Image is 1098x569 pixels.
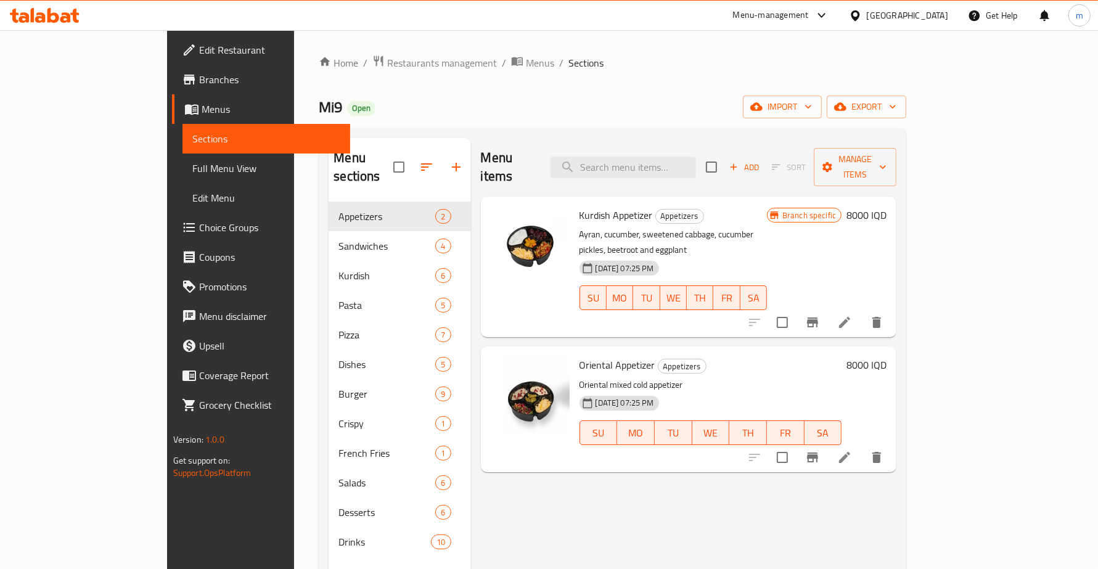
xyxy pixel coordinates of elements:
[837,315,852,330] a: Edit menu item
[172,213,350,242] a: Choice Groups
[172,272,350,301] a: Promotions
[809,424,837,442] span: SA
[338,416,435,431] div: Crispy
[338,534,431,549] div: Drinks
[656,209,703,223] span: Appetizers
[436,418,450,430] span: 1
[772,424,800,442] span: FR
[436,329,450,341] span: 7
[862,308,891,337] button: delete
[814,148,896,186] button: Manage items
[687,285,713,310] button: TH
[827,96,906,118] button: export
[372,55,497,71] a: Restaurants management
[435,239,451,253] div: items
[580,420,618,445] button: SU
[338,209,435,224] span: Appetizers
[798,443,827,472] button: Branch-specific-item
[658,359,707,374] div: Appetizers
[699,154,724,180] span: Select section
[617,420,655,445] button: MO
[692,420,730,445] button: WE
[491,207,570,285] img: Kurdish Appetizer
[338,446,435,461] div: French Fries
[526,55,554,70] span: Menus
[436,211,450,223] span: 2
[805,420,842,445] button: SA
[559,55,563,70] li: /
[862,443,891,472] button: delete
[329,497,470,527] div: Desserts6
[182,124,350,154] a: Sections
[436,270,450,282] span: 6
[491,356,570,435] img: Oriental Appetizer
[436,240,450,252] span: 4
[199,250,340,264] span: Coupons
[192,161,340,176] span: Full Menu View
[431,534,451,549] div: items
[338,268,435,283] span: Kurdish
[329,468,470,497] div: Salads6
[837,99,896,115] span: export
[713,285,740,310] button: FR
[660,424,687,442] span: TU
[338,387,435,401] span: Burger
[658,359,706,374] span: Appetizers
[633,285,660,310] button: TU
[338,475,435,490] span: Salads
[435,475,451,490] div: items
[172,35,350,65] a: Edit Restaurant
[338,505,435,520] span: Desserts
[199,279,340,294] span: Promotions
[199,309,340,324] span: Menu disclaimer
[846,207,887,224] h6: 8000 IQD
[182,154,350,183] a: Full Menu View
[172,94,350,124] a: Menus
[329,350,470,379] div: Dishes5
[767,420,805,445] button: FR
[435,327,451,342] div: items
[660,285,687,310] button: WE
[441,152,471,182] button: Add section
[172,301,350,331] a: Menu disclaimer
[172,65,350,94] a: Branches
[798,308,827,337] button: Branch-specific-item
[655,209,704,224] div: Appetizers
[481,149,536,186] h2: Menu items
[436,359,450,370] span: 5
[202,102,340,117] span: Menus
[591,397,659,409] span: [DATE] 07:25 PM
[338,357,435,372] span: Dishes
[591,263,659,274] span: [DATE] 07:25 PM
[435,416,451,431] div: items
[777,210,841,221] span: Branch specific
[173,452,230,469] span: Get support on:
[329,261,470,290] div: Kurdish6
[638,289,655,307] span: TU
[436,507,450,518] span: 6
[607,285,633,310] button: MO
[743,96,822,118] button: import
[386,154,412,180] span: Select all sections
[436,477,450,489] span: 6
[846,356,887,374] h6: 8000 IQD
[199,338,340,353] span: Upsell
[338,298,435,313] span: Pasta
[329,197,470,562] nav: Menu sections
[435,446,451,461] div: items
[551,157,696,178] input: search
[319,55,906,71] nav: breadcrumb
[338,239,435,253] span: Sandwiches
[387,55,497,70] span: Restaurants management
[612,289,628,307] span: MO
[329,202,470,231] div: Appetizers2
[753,99,812,115] span: import
[837,450,852,465] a: Edit menu item
[172,331,350,361] a: Upsell
[436,448,450,459] span: 1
